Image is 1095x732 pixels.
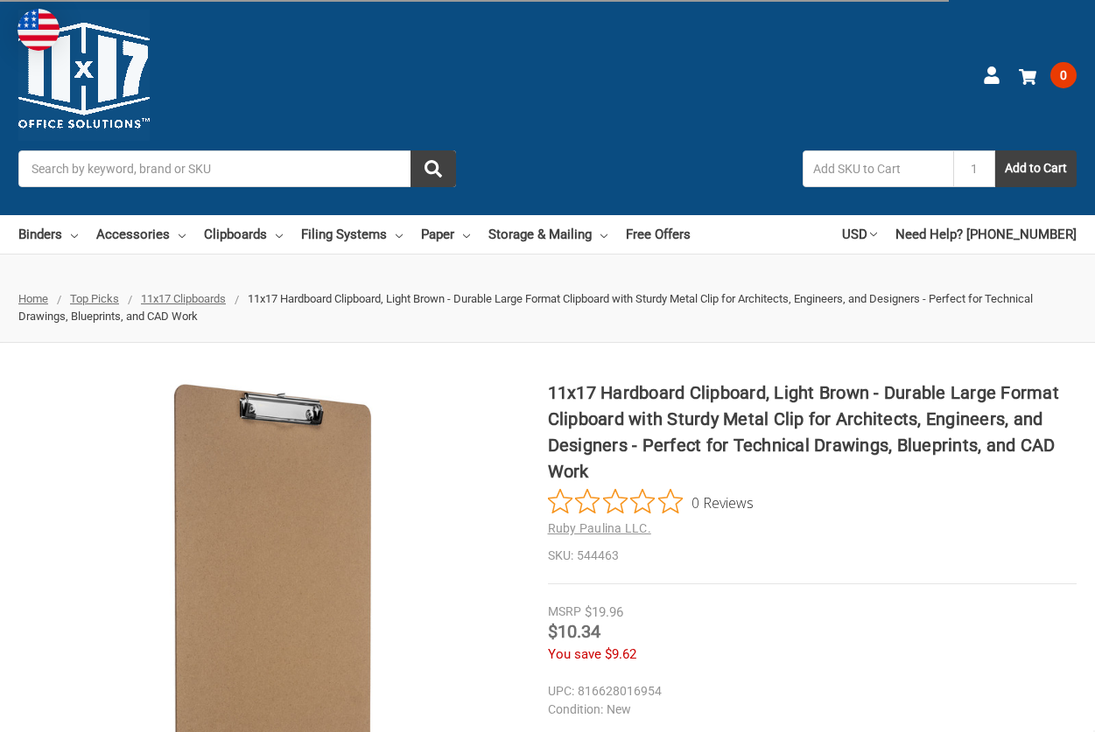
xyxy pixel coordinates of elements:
a: Filing Systems [301,215,403,254]
a: Home [18,292,48,305]
img: duty and tax information for United States [18,9,60,51]
span: 11x17 Hardboard Clipboard, Light Brown - Durable Large Format Clipboard with Sturdy Metal Clip fo... [18,292,1033,323]
span: $9.62 [605,646,636,662]
a: Free Offers [626,215,691,254]
a: USD [842,215,877,254]
a: 11x17 Clipboards [141,292,226,305]
div: MSRP [548,603,581,621]
h1: 11x17 Hardboard Clipboard, Light Brown - Durable Large Format Clipboard with Sturdy Metal Clip fo... [548,380,1077,485]
a: 0 [1019,52,1077,98]
a: Top Picks [70,292,119,305]
span: $10.34 [548,621,600,642]
dd: 544463 [548,547,1077,565]
a: Binders [18,215,78,254]
input: Search by keyword, brand or SKU [18,150,456,187]
a: Need Help? [PHONE_NUMBER] [895,215,1077,254]
dd: 816628016954 [548,682,1077,701]
button: Rated 0 out of 5 stars from 0 reviews. Jump to reviews. [548,489,754,515]
a: Storage & Mailing [488,215,607,254]
a: Clipboards [204,215,283,254]
dd: New [548,701,1077,719]
dt: SKU: [548,547,573,565]
img: 11x17.com [18,10,150,141]
span: 0 Reviews [691,489,754,515]
span: You save [548,646,601,662]
a: Accessories [96,215,186,254]
input: Add SKU to Cart [803,150,953,187]
dt: UPC: [548,682,574,701]
button: Add to Cart [995,150,1077,187]
dt: Condition: [548,701,603,719]
span: $19.96 [585,604,623,620]
span: 0 [1050,62,1077,88]
a: Paper [421,215,470,254]
a: Ruby Paulina LLC. [548,521,651,535]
